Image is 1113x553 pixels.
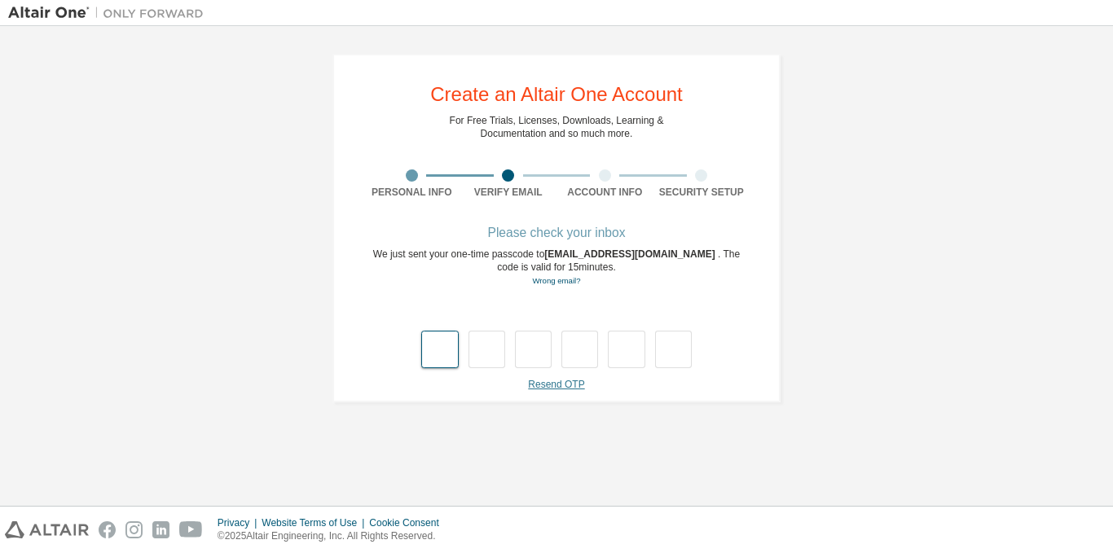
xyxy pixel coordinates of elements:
[450,114,664,140] div: For Free Trials, Licenses, Downloads, Learning & Documentation and so much more.
[528,379,584,390] a: Resend OTP
[99,521,116,538] img: facebook.svg
[218,529,449,543] p: © 2025 Altair Engineering, Inc. All Rights Reserved.
[430,85,683,104] div: Create an Altair One Account
[653,186,750,199] div: Security Setup
[556,186,653,199] div: Account Info
[125,521,143,538] img: instagram.svg
[363,186,460,199] div: Personal Info
[152,521,169,538] img: linkedin.svg
[460,186,557,199] div: Verify Email
[218,516,262,529] div: Privacy
[179,521,203,538] img: youtube.svg
[363,228,750,238] div: Please check your inbox
[8,5,212,21] img: Altair One
[369,516,448,529] div: Cookie Consent
[544,248,718,260] span: [EMAIL_ADDRESS][DOMAIN_NAME]
[532,276,580,285] a: Go back to the registration form
[363,248,750,287] div: We just sent your one-time passcode to . The code is valid for 15 minutes.
[5,521,89,538] img: altair_logo.svg
[262,516,369,529] div: Website Terms of Use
